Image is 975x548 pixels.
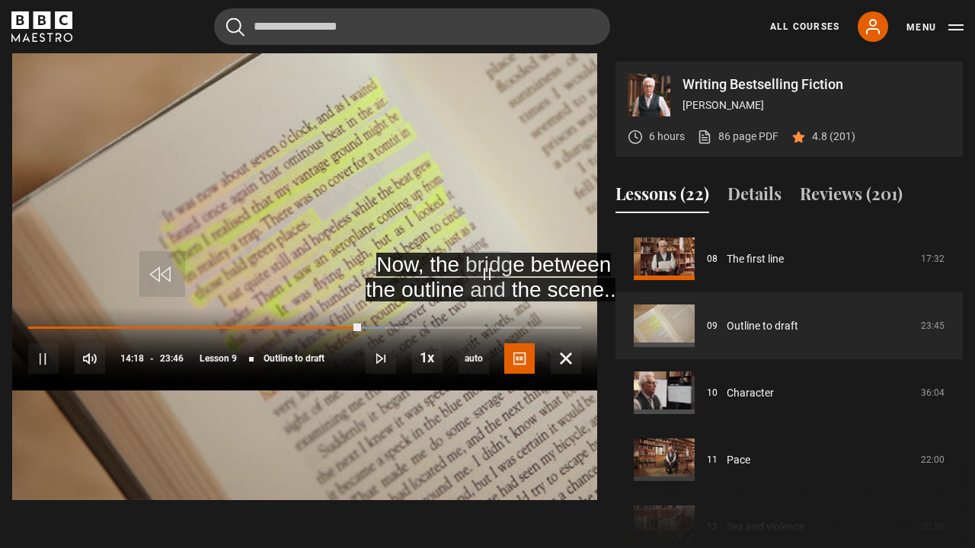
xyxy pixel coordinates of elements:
button: Reviews (201) [800,181,903,213]
a: Character [727,385,774,401]
button: Fullscreen [551,343,581,374]
p: 4.8 (201) [812,129,855,145]
button: Toggle navigation [906,20,964,35]
span: Lesson 9 [200,354,237,363]
button: Submit the search query [226,18,245,37]
button: Mute [75,343,105,374]
p: Writing Bestselling Fiction [682,78,951,91]
button: Lessons (22) [615,181,709,213]
div: Progress Bar [28,327,581,330]
span: auto [459,343,489,374]
a: The first line [727,251,784,267]
input: Search [214,8,610,45]
span: 14:18 [120,345,144,372]
a: 86 page PDF [697,129,778,145]
a: All Courses [770,20,839,33]
a: Outline to draft [727,318,798,334]
a: Pace [727,452,750,468]
span: - [150,353,154,364]
div: Current quality: 720p [459,343,489,374]
video-js: Video Player [12,62,597,390]
button: Playback Rate [412,342,443,373]
svg: BBC Maestro [11,11,72,42]
span: Outline to draft [264,354,324,363]
p: 6 hours [649,129,685,145]
button: Captions [504,343,535,374]
button: Details [727,181,782,213]
span: 23:46 [160,345,184,372]
button: Next Lesson [366,343,396,374]
p: [PERSON_NAME] [682,97,951,113]
button: Pause [28,343,59,374]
